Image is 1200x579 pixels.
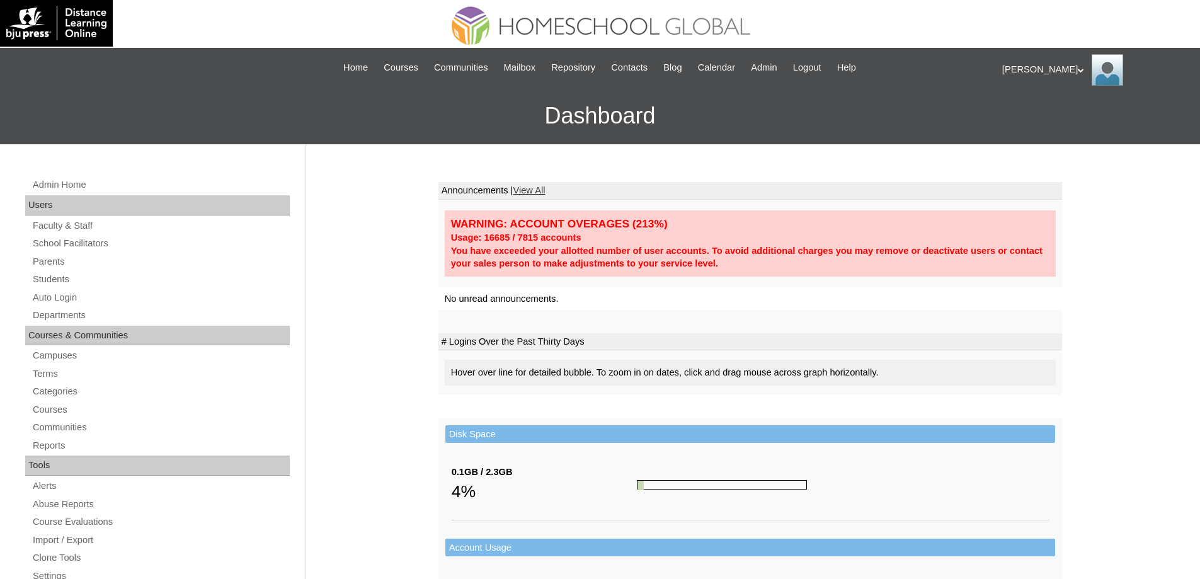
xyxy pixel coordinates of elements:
[545,60,602,75] a: Repository
[434,60,488,75] span: Communities
[377,60,425,75] a: Courses
[31,384,290,399] a: Categories
[605,60,654,75] a: Contacts
[31,254,290,270] a: Parents
[663,60,682,75] span: Blog
[657,60,688,75] a: Blog
[31,532,290,548] a: Import / Export
[31,550,290,566] a: Clone Tools
[343,60,368,75] span: Home
[438,333,1062,351] td: # Logins Over the Past Thirty Days
[31,496,290,512] a: Abuse Reports
[337,60,374,75] a: Home
[384,60,418,75] span: Courses
[31,307,290,323] a: Departments
[25,326,290,346] div: Courses & Communities
[452,479,637,504] div: 4%
[31,290,290,306] a: Auto Login
[504,60,536,75] span: Mailbox
[451,232,581,243] strong: Usage: 16685 / 7815 accounts
[1092,54,1123,86] img: Ariane Ebuen
[831,60,862,75] a: Help
[452,466,637,479] div: 0.1GB / 2.3GB
[837,60,856,75] span: Help
[787,60,828,75] a: Logout
[31,402,290,418] a: Courses
[611,60,648,75] span: Contacts
[31,420,290,435] a: Communities
[445,539,1055,557] td: Account Usage
[451,244,1049,270] div: You have exceeded your allotted number of user accounts. To avoid additional charges you may remo...
[31,236,290,251] a: School Facilitators
[6,88,1194,144] h3: Dashboard
[31,218,290,234] a: Faculty & Staff
[745,60,784,75] a: Admin
[513,185,545,195] a: View All
[1002,54,1187,86] div: [PERSON_NAME]
[551,60,595,75] span: Repository
[25,456,290,476] div: Tools
[751,60,777,75] span: Admin
[31,272,290,287] a: Students
[498,60,542,75] a: Mailbox
[31,514,290,530] a: Course Evaluations
[31,478,290,494] a: Alerts
[428,60,494,75] a: Communities
[451,217,1049,231] div: WARNING: ACCOUNT OVERAGES (213%)
[438,287,1062,311] td: No unread announcements.
[445,360,1056,386] div: Hover over line for detailed bubble. To zoom in on dates, click and drag mouse across graph horiz...
[6,6,106,40] img: logo-white.png
[692,60,741,75] a: Calendar
[31,348,290,364] a: Campuses
[31,366,290,382] a: Terms
[793,60,821,75] span: Logout
[445,425,1055,444] td: Disk Space
[31,177,290,193] a: Admin Home
[31,438,290,454] a: Reports
[698,60,735,75] span: Calendar
[25,195,290,215] div: Users
[438,182,1062,200] td: Announcements |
